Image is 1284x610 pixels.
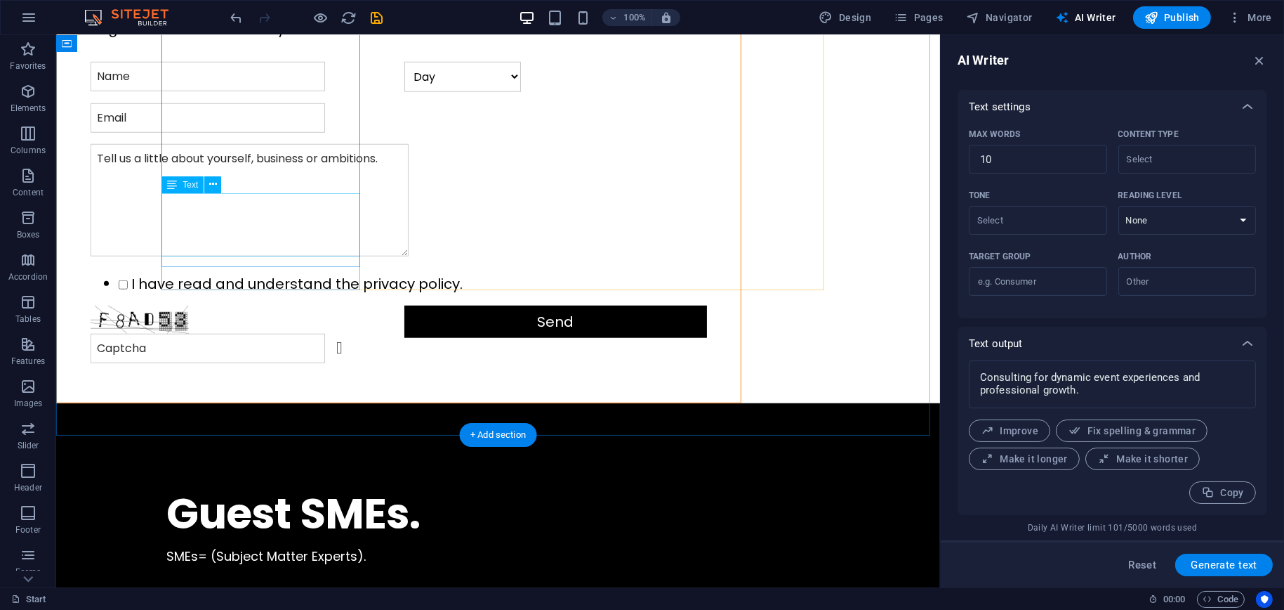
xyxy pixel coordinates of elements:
button: save [369,9,385,26]
h6: AI Writer [958,52,1009,69]
input: Content typeClear [1123,149,1229,169]
p: Columns [11,145,46,156]
p: Forms [15,566,41,578]
i: Save (Ctrl+S) [369,10,385,26]
textarea: Consulting for dynamic event experiences and professional growth. [976,368,1249,401]
p: Favorites [10,60,46,72]
div: + Add section [459,423,537,447]
span: : [1173,594,1175,604]
span: Navigator [966,11,1033,25]
button: Usercentrics [1256,591,1273,608]
button: Pages [888,6,948,29]
button: Improve [969,420,1050,442]
p: Content [13,187,44,198]
div: Text settings [958,90,1267,124]
input: Target group [969,271,1107,293]
input: ToneClear [973,210,1080,231]
p: Footer [15,524,41,536]
button: 100% [602,9,652,26]
span: Daily AI Writer limit 101/5000 words used [1028,522,1197,533]
p: Tables [15,313,41,325]
button: Make it longer [969,448,1080,470]
button: Reset [1120,554,1164,576]
button: Code [1197,591,1245,608]
span: AI Writer [1055,11,1116,25]
span: Publish [1144,11,1200,25]
p: Text output [969,337,1023,351]
p: Images [14,398,43,409]
i: Undo: Change text (Ctrl+Z) [229,10,245,26]
button: AI Writer [1050,6,1122,29]
span: Generate text [1191,559,1257,571]
i: Reload page [341,10,357,26]
p: Header [14,482,42,493]
button: Click here to leave preview mode and continue editing [312,9,329,26]
p: Target group [969,251,1031,262]
p: Tone [969,190,990,201]
span: Make it shorter [1097,453,1188,466]
p: Features [11,356,45,367]
span: 00 00 [1163,591,1185,608]
button: More [1222,6,1278,29]
div: Design (Ctrl+Alt+Y) [814,6,878,29]
span: Make it longer [981,453,1068,466]
button: Navigator [960,6,1038,29]
span: Code [1203,591,1238,608]
p: Accordion [8,271,48,283]
p: Author [1118,251,1152,262]
select: Reading level [1118,206,1257,235]
p: Slider [18,440,39,451]
button: Generate text [1175,554,1273,576]
p: Text settings [969,100,1031,114]
h6: 100% [623,9,646,26]
input: Max words [969,145,1107,174]
span: Reset [1128,559,1156,571]
span: Fix spelling & grammar [1068,424,1196,438]
button: reload [340,9,357,26]
i: On resize automatically adjust zoom level to fit chosen device. [660,11,673,24]
p: Boxes [17,229,40,240]
button: undo [228,9,245,26]
div: Text output [958,327,1267,361]
span: Copy [1201,486,1244,500]
p: Reading level [1118,190,1182,201]
span: More [1228,11,1272,25]
p: Content type [1118,129,1179,140]
img: Editor Logo [81,9,186,26]
input: AuthorClear [1123,271,1229,292]
span: Pages [894,11,943,25]
span: Text [183,181,198,189]
button: Copy [1189,481,1256,504]
button: Publish [1133,6,1211,29]
div: Text output [958,361,1267,515]
div: Text settings [958,124,1267,318]
p: Elements [11,103,46,114]
p: Max words [969,129,1020,140]
span: Design [819,11,872,25]
button: Fix spelling & grammar [1056,420,1207,442]
a: Click to cancel selection. Double-click to open Pages [11,591,46,608]
button: Design [814,6,878,29]
h6: Session time [1149,591,1186,608]
span: Improve [981,424,1038,438]
button: Make it shorter [1085,448,1200,470]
